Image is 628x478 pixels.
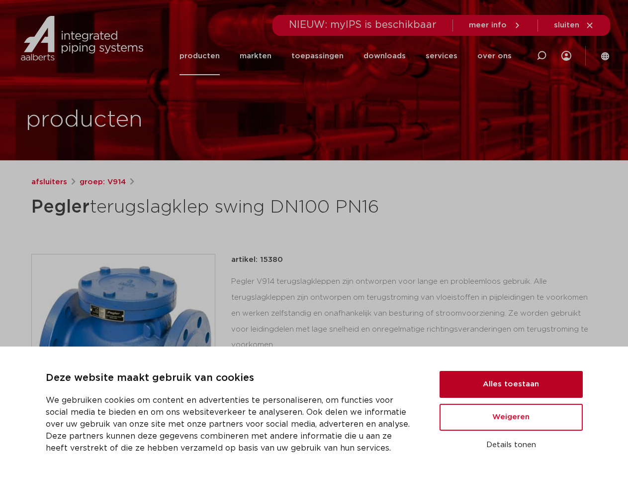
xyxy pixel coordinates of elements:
a: producten [179,37,220,75]
a: markten [240,37,271,75]
button: Alles toestaan [440,371,583,398]
a: afsluiters [31,176,67,188]
span: sluiten [554,21,579,29]
a: toepassingen [291,37,344,75]
p: artikel: 15380 [231,254,283,266]
h1: terugslagklep swing DN100 PN16 [31,192,405,222]
a: sluiten [554,21,594,30]
img: Product Image for Pegler terugslagklep swing DN100 PN16 [32,254,215,438]
h1: producten [26,104,143,136]
span: meer info [469,21,507,29]
p: Deze website maakt gebruik van cookies [46,370,416,386]
button: Details tonen [440,437,583,454]
p: We gebruiken cookies om content en advertenties te personaliseren, om functies voor social media ... [46,394,416,454]
div: Pegler V914 terugslagkleppen zijn ontworpen voor lange en probleemloos gebruik. Alle terugslagkle... [231,274,597,373]
a: services [426,37,457,75]
span: NIEUW: myIPS is beschikbaar [289,20,437,30]
nav: Menu [179,37,512,75]
strong: Pegler [31,198,90,216]
a: over ons [477,37,512,75]
a: groep: V914 [80,176,126,188]
button: Weigeren [440,404,583,431]
a: meer info [469,21,522,30]
a: downloads [363,37,406,75]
